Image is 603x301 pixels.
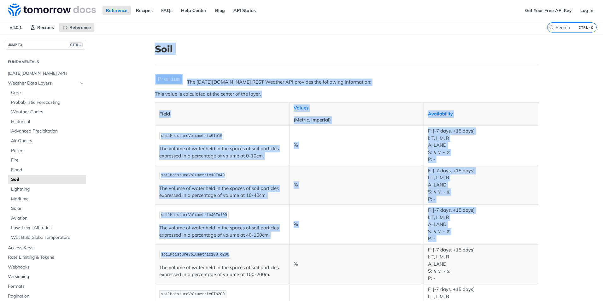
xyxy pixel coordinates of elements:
a: Blog [212,6,228,15]
span: soilMoistureVolumetric0To10 [161,134,222,138]
a: Flood [8,165,86,175]
a: [DATE][DOMAIN_NAME] APIs [5,69,86,78]
a: Pagination [5,292,86,301]
span: Fire [11,157,85,163]
span: Weather Codes [11,109,85,115]
a: Availability [428,111,453,117]
span: Pagination [8,293,85,299]
a: Weather Codes [8,107,86,117]
p: The volume of water held in the spaces of soil particles expressed in a percentage of volume at 1... [159,264,285,278]
span: Low-Level Altitudes [11,225,85,231]
span: v4.0.1 [6,23,25,32]
a: Lightning [8,185,86,194]
a: Low-Level Altitudes [8,223,86,233]
p: The [DATE][DOMAIN_NAME] REST Weather API provides the following information: [155,79,539,86]
h2: Fundamentals [5,59,86,65]
a: FAQs [158,6,176,15]
a: Access Keys [5,243,86,253]
span: Soil [11,176,85,183]
p: F: [-7 days, +15 days] I: T, I, M, R A: LAND S: ∧ ∨ ~ ⧖ P: - [428,246,535,282]
p: The volume of water held in the spaces of soil particles expressed in a percentage of volume at 4... [159,224,285,239]
p: The volume of water held in the spaces of soil particles expressed in a percentage of volume at 1... [159,185,285,199]
span: soilMoistureVolumetric0To200 [161,292,225,297]
a: Historical [8,117,86,127]
a: Values [294,105,308,111]
a: Log In [577,6,597,15]
p: This value is calculated at the center of the layer. [155,91,539,98]
span: Access Keys [8,245,85,251]
p: % [294,221,419,228]
span: soilMoistureVolumetric100To200 [161,252,229,257]
a: Advanced Precipitation [8,127,86,136]
span: CTRL-/ [69,42,83,47]
a: Get Your Free API Key [522,6,575,15]
p: F: [-7 days, +15 days] I: T, I, M, R A: LAND S: ∧ ∨ ~ ⧖ P: - [428,167,535,203]
span: Historical [11,119,85,125]
span: Formats [8,283,85,290]
span: Reference [69,25,91,30]
p: The volume of water held in the spaces of soil particles expressed in a percentage of volume at 0... [159,145,285,159]
a: Recipes [27,23,57,32]
span: Core [11,90,85,96]
p: Field [159,110,285,118]
a: Probabilistic Forecasting [8,98,86,107]
a: Reference [59,23,94,32]
span: Wet Bulb Globe Temperature [11,234,85,241]
a: Air Quality [8,136,86,146]
a: Maritime [8,194,86,204]
span: Advanced Precipitation [11,128,85,134]
span: Solar [11,205,85,212]
a: Rate Limiting & Tokens [5,253,86,262]
h1: Soil [155,43,539,55]
a: Weather Data LayersHide subpages for Weather Data Layers [5,79,86,88]
svg: Search [549,25,554,30]
a: Versioning [5,272,86,281]
span: Flood [11,167,85,173]
a: Recipes [132,6,156,15]
a: Reference [102,6,131,15]
span: Recipes [37,25,54,30]
a: API Status [230,6,259,15]
span: soilMoistureVolumetric40To100 [161,213,227,217]
span: Probabilistic Forecasting [11,99,85,106]
span: [DATE][DOMAIN_NAME] APIs [8,70,85,77]
span: Rate Limiting & Tokens [8,254,85,261]
kbd: CTRL-K [577,24,595,31]
a: Pollen [8,146,86,156]
a: Solar [8,204,86,213]
a: Fire [8,156,86,165]
span: soilMoistureVolumetric10To40 [161,173,225,178]
a: Help Center [178,6,210,15]
span: Weather Data Layers [8,80,78,86]
a: Aviation [8,214,86,223]
p: (Metric, Imperial) [294,116,419,124]
a: Webhooks [5,263,86,272]
span: Air Quality [11,138,85,144]
a: Soil [8,175,86,184]
span: Aviation [11,215,85,221]
img: Tomorrow.io Weather API Docs [8,3,96,16]
span: Webhooks [8,264,85,270]
span: Maritime [11,196,85,202]
a: Formats [5,282,86,291]
span: Pollen [11,148,85,154]
p: F: [-7 days, +15 days] I: T, I, M, R A: LAND S: ∧ ∨ ~ ⧖ P: - [428,207,535,242]
button: Hide subpages for Weather Data Layers [79,81,85,86]
p: % [294,261,419,268]
p: % [294,181,419,189]
p: % [294,142,419,149]
a: Core [8,88,86,97]
a: Wet Bulb Globe Temperature [8,233,86,242]
span: Lightning [11,186,85,192]
button: JUMP TOCTRL-/ [5,40,86,50]
p: F: [-7 days, +15 days] I: T, I, M, R A: LAND S: ∧ ∨ ~ ⧖ P: - [428,127,535,163]
span: Versioning [8,274,85,280]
